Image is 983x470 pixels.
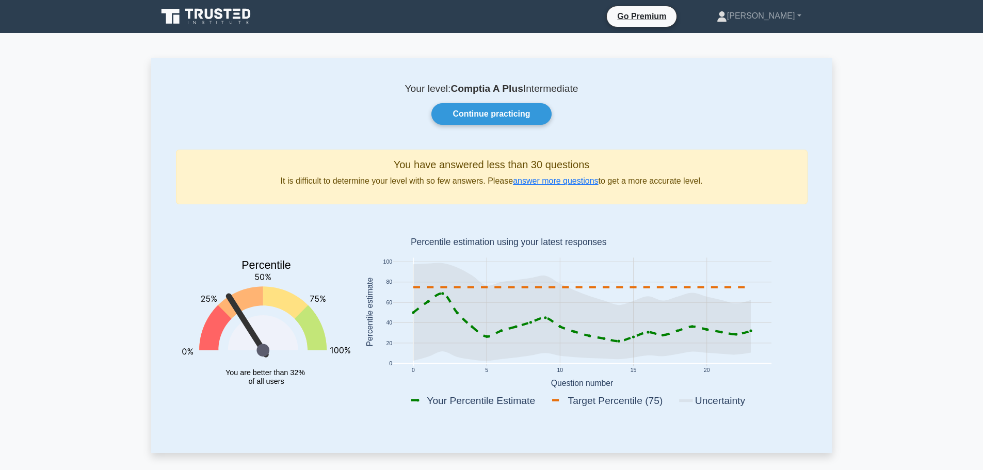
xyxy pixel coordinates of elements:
p: Your level: Intermediate [176,83,808,95]
text: 0 [389,361,392,366]
a: [PERSON_NAME] [692,6,826,26]
text: 40 [386,320,392,326]
text: 80 [386,280,392,285]
a: Go Premium [611,10,672,23]
text: 20 [386,341,392,346]
tspan: You are better than 32% [225,368,305,377]
p: It is difficult to determine your level with so few answers. Please to get a more accurate level. [185,175,799,187]
text: 15 [630,368,636,374]
text: 0 [411,368,414,374]
tspan: of all users [248,377,284,385]
h5: You have answered less than 30 questions [185,158,799,171]
text: 60 [386,300,392,305]
text: Percentile estimate [365,278,374,347]
text: Question number [551,379,613,387]
a: answer more questions [513,176,598,185]
b: Comptia A Plus [450,83,523,94]
text: 100 [383,260,392,265]
text: 20 [703,368,710,374]
text: Percentile estimation using your latest responses [410,237,606,248]
text: 10 [557,368,563,374]
text: 5 [485,368,488,374]
a: Continue practicing [431,103,551,125]
text: Percentile [241,260,291,272]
